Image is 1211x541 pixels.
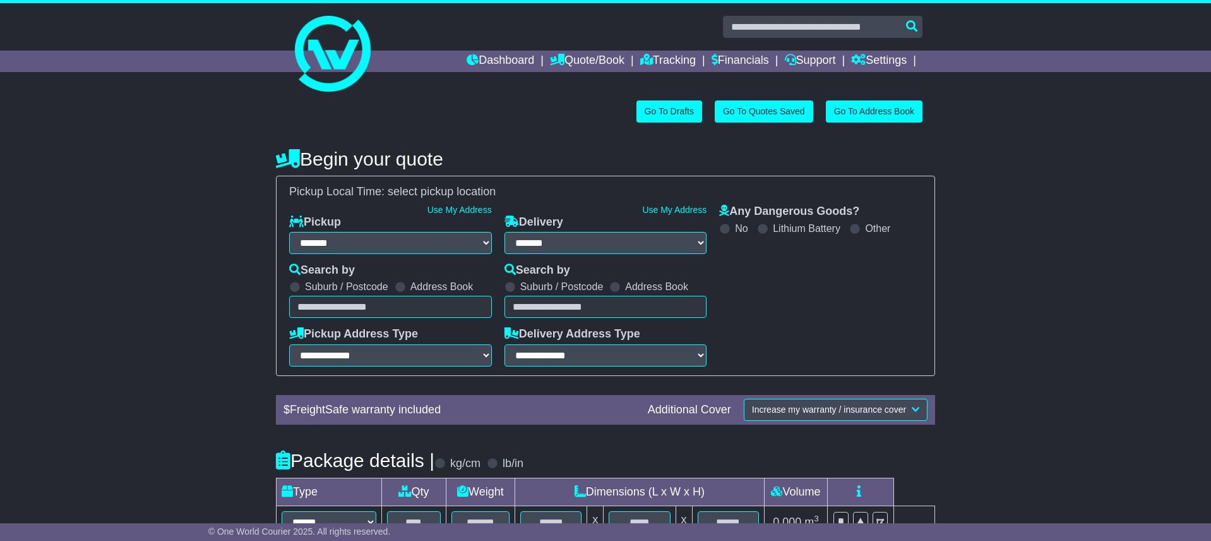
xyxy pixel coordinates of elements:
label: Lithium Battery [773,222,840,234]
span: select pickup location [388,185,496,198]
span: 0.000 [773,516,801,528]
td: x [587,506,604,538]
label: Pickup [289,216,341,229]
label: kg/cm [450,457,480,471]
span: Increase my warranty / insurance cover [752,404,906,415]
label: Any Dangerous Goods? [719,205,859,219]
label: Delivery Address Type [504,327,640,341]
a: Support [785,51,836,72]
label: Other [865,222,890,234]
label: lb/in [503,457,523,471]
h4: Begin your quote [276,149,935,169]
a: Settings [851,51,907,72]
a: Financials [712,51,769,72]
div: Additional Cover [641,403,737,417]
td: Volume [764,478,827,506]
label: Suburb / Postcode [305,281,388,293]
div: $ FreightSafe warranty included [277,403,641,417]
label: Pickup Address Type [289,327,418,341]
td: Dimensions (L x W x H) [515,478,764,506]
a: Use My Address [642,205,707,215]
sup: 3 [814,514,819,523]
a: Dashboard [467,51,534,72]
td: x [676,506,692,538]
td: Weight [446,478,515,506]
a: Use My Address [427,205,492,215]
h4: Package details | [276,450,434,471]
label: No [735,222,748,234]
td: Qty [382,478,446,506]
label: Address Book [625,281,688,293]
a: Go To Quotes Saved [715,100,813,123]
label: Search by [289,264,355,277]
label: Suburb / Postcode [520,281,604,293]
a: Go To Drafts [636,100,702,123]
span: m [804,516,819,528]
a: Go To Address Book [826,100,922,123]
label: Delivery [504,216,563,229]
a: Tracking [640,51,696,72]
a: Quote/Book [550,51,624,72]
button: Increase my warranty / insurance cover [744,399,928,421]
label: Search by [504,264,570,277]
label: Address Book [410,281,474,293]
span: © One World Courier 2025. All rights reserved. [208,526,391,537]
div: Pickup Local Time: [283,185,928,199]
td: Type [277,478,382,506]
